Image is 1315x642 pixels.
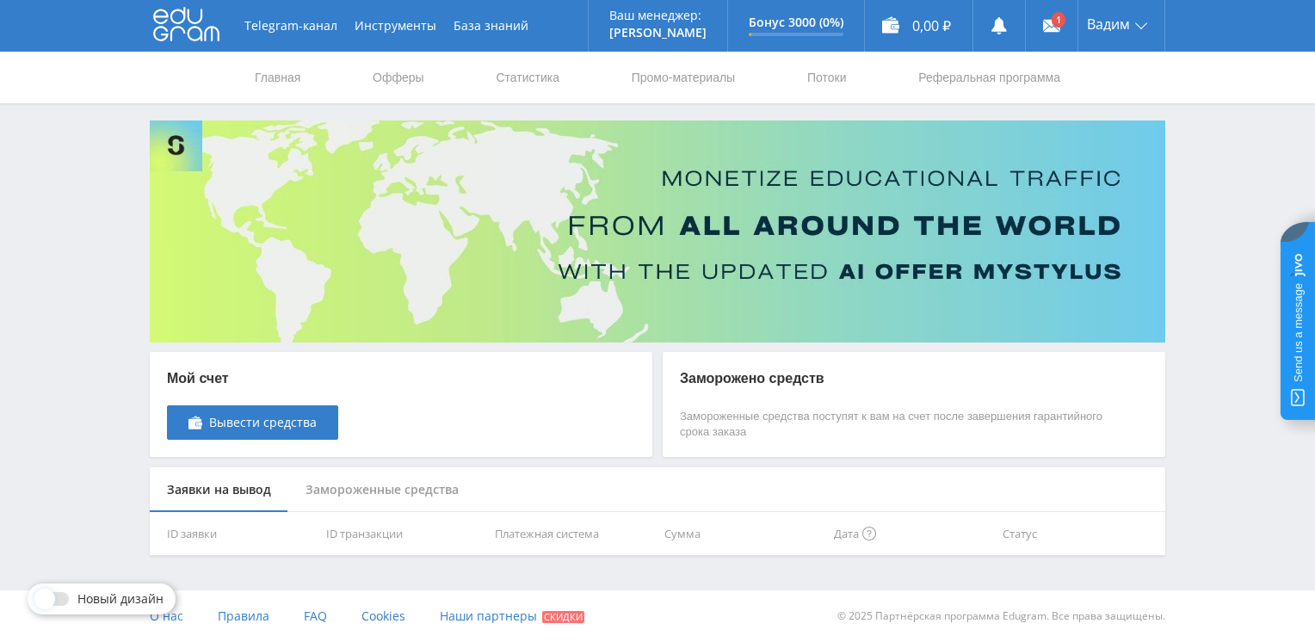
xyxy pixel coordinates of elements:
[361,590,405,642] a: Cookies
[609,9,707,22] p: Ваш менеджер:
[253,52,302,103] a: Главная
[304,608,327,624] span: FAQ
[304,590,327,642] a: FAQ
[488,512,657,556] th: Платежная система
[167,369,338,388] p: Мой счет
[209,416,317,429] span: Вывести средства
[150,608,183,624] span: О нас
[371,52,426,103] a: Офферы
[77,592,164,606] span: Новый дизайн
[150,512,319,556] th: ID заявки
[996,512,1165,556] th: Статус
[150,467,288,513] div: Заявки на вывод
[749,15,843,29] p: Бонус 3000 (0%)
[218,590,269,642] a: Правила
[440,590,584,642] a: Наши партнеры Скидки
[609,26,707,40] p: [PERSON_NAME]
[150,120,1165,343] img: Banner
[657,512,827,556] th: Сумма
[806,52,849,103] a: Потоки
[218,608,269,624] span: Правила
[917,52,1062,103] a: Реферальная программа
[150,590,183,642] a: О нас
[167,405,338,440] a: Вывести средства
[288,467,476,513] div: Замороженные средства
[827,512,997,556] th: Дата
[361,608,405,624] span: Cookies
[680,409,1114,440] p: Замороженные средства поступят к вам на счет после завершения гарантийного срока заказа
[319,512,489,556] th: ID транзакции
[1087,17,1130,31] span: Вадим
[680,369,1114,388] p: Заморожено средств
[666,590,1165,642] div: © 2025 Партнёрская программа Edugram. Все права защищены.
[494,52,561,103] a: Статистика
[542,611,584,623] span: Скидки
[630,52,737,103] a: Промо-материалы
[440,608,537,624] span: Наши партнеры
